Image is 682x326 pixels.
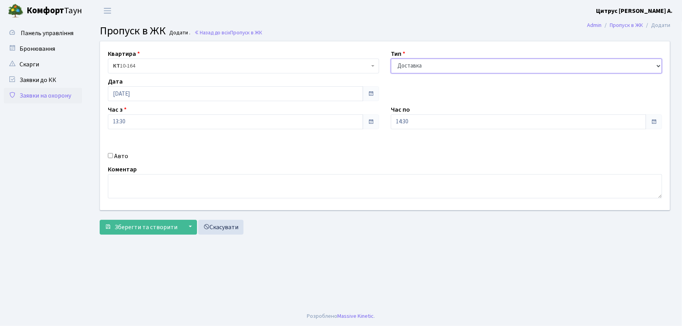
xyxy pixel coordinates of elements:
[643,21,670,30] li: Додати
[610,21,643,29] a: Пропуск в ЖК
[587,21,601,29] a: Admin
[98,4,117,17] button: Переключити навігацію
[307,312,375,321] div: Розроблено .
[338,312,374,320] a: Massive Kinetic
[108,49,140,59] label: Квартира
[198,220,243,235] a: Скасувати
[4,88,82,103] a: Заявки на охорону
[113,62,120,70] b: КТ
[391,105,410,114] label: Час по
[168,30,191,36] small: Додати .
[114,151,128,161] label: Авто
[575,17,682,34] nav: breadcrumb
[27,4,82,18] span: Таун
[108,77,123,86] label: Дата
[108,165,137,174] label: Коментар
[115,223,177,232] span: Зберегти та створити
[108,105,127,114] label: Час з
[596,7,673,15] b: Цитрус [PERSON_NAME] А.
[100,23,166,39] span: Пропуск в ЖК
[4,57,82,72] a: Скарги
[113,62,369,70] span: <b>КТ</b>&nbsp;&nbsp;&nbsp;&nbsp;10-164
[194,29,262,36] a: Назад до всіхПропуск в ЖК
[108,59,379,73] span: <b>КТ</b>&nbsp;&nbsp;&nbsp;&nbsp;10-164
[4,25,82,41] a: Панель управління
[27,4,64,17] b: Комфорт
[100,220,183,235] button: Зберегти та створити
[8,3,23,19] img: logo.png
[596,6,673,16] a: Цитрус [PERSON_NAME] А.
[4,72,82,88] a: Заявки до КК
[230,29,262,36] span: Пропуск в ЖК
[4,41,82,57] a: Бронювання
[21,29,73,37] span: Панель управління
[391,49,405,59] label: Тип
